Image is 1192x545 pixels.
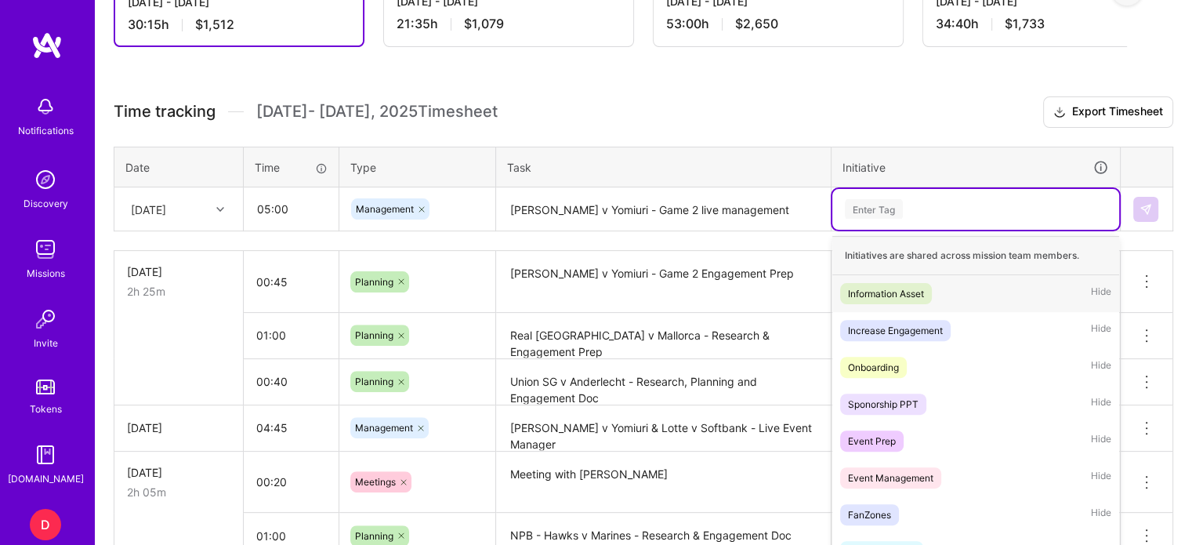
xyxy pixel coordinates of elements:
[27,265,65,282] div: Missions
[498,453,829,512] textarea: Meeting with [PERSON_NAME]
[1139,203,1152,216] img: Submit
[1005,16,1045,32] span: $1,733
[216,205,224,213] i: icon Chevron
[195,16,234,33] span: $1,512
[30,439,61,471] img: guide book
[832,236,1119,275] div: Initiatives are shared across mission team members.
[255,159,328,176] div: Time
[936,16,1160,32] div: 34:40 h
[127,484,230,500] div: 2h 05m
[244,361,339,402] input: HH:MM
[496,147,832,187] th: Task
[128,16,350,33] div: 30:15 h
[498,314,829,358] textarea: Real [GEOGRAPHIC_DATA] v Mallorca - Research & Engagement Prep
[36,380,55,394] img: tokens
[127,283,230,300] div: 2h 25m
[1091,431,1111,452] span: Hide
[498,407,829,450] textarea: [PERSON_NAME] v Yomiuri & Lotte v Softbank - Live Event Manager
[34,335,58,351] div: Invite
[26,509,65,540] a: D
[24,195,68,212] div: Discovery
[30,91,61,122] img: bell
[245,188,338,230] input: HH:MM
[244,407,339,449] input: HH:MM
[1091,394,1111,415] span: Hide
[355,276,393,288] span: Planning
[30,303,61,335] img: Invite
[244,261,339,303] input: HH:MM
[355,376,393,387] span: Planning
[1091,357,1111,378] span: Hide
[244,314,339,356] input: HH:MM
[498,361,829,404] textarea: Union SG v Anderlecht - Research, Planning and Engagement Doc
[30,401,62,417] div: Tokens
[848,507,891,523] div: FanZones
[848,470,933,486] div: Event Management
[131,201,166,217] div: [DATE]
[256,102,498,122] span: [DATE] - [DATE] , 2025 Timesheet
[666,16,890,32] div: 53:00 h
[355,422,413,434] span: Management
[244,461,339,503] input: HH:MM
[355,476,396,488] span: Meetings
[498,253,829,311] textarea: [PERSON_NAME] v Yomiuri - Game 2 Engagement Prep
[127,263,230,280] div: [DATE]
[735,16,778,32] span: $2,650
[127,420,230,436] div: [DATE]
[1043,96,1173,128] button: Export Timesheet
[127,464,230,481] div: [DATE]
[397,16,621,32] div: 21:35 h
[356,203,414,215] span: Management
[1053,104,1066,121] i: icon Download
[1091,320,1111,341] span: Hide
[31,31,63,60] img: logo
[842,158,1109,176] div: Initiative
[848,285,924,302] div: Information Asset
[355,329,393,341] span: Planning
[30,164,61,195] img: discovery
[30,509,61,540] div: D
[848,359,899,376] div: Onboarding
[848,396,918,412] div: Sponorship PPT
[848,322,943,339] div: Increase Engagement
[339,147,496,187] th: Type
[1091,504,1111,525] span: Hide
[18,122,74,139] div: Notifications
[848,433,896,449] div: Event Prep
[464,16,504,32] span: $1,079
[1091,283,1111,304] span: Hide
[8,471,84,487] div: [DOMAIN_NAME]
[355,530,393,542] span: Planning
[114,147,244,187] th: Date
[498,189,829,231] textarea: [PERSON_NAME] v Yomiuri - Game 2 live management
[845,197,903,221] div: Enter Tag
[114,102,216,122] span: Time tracking
[1091,467,1111,489] span: Hide
[30,234,61,265] img: teamwork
